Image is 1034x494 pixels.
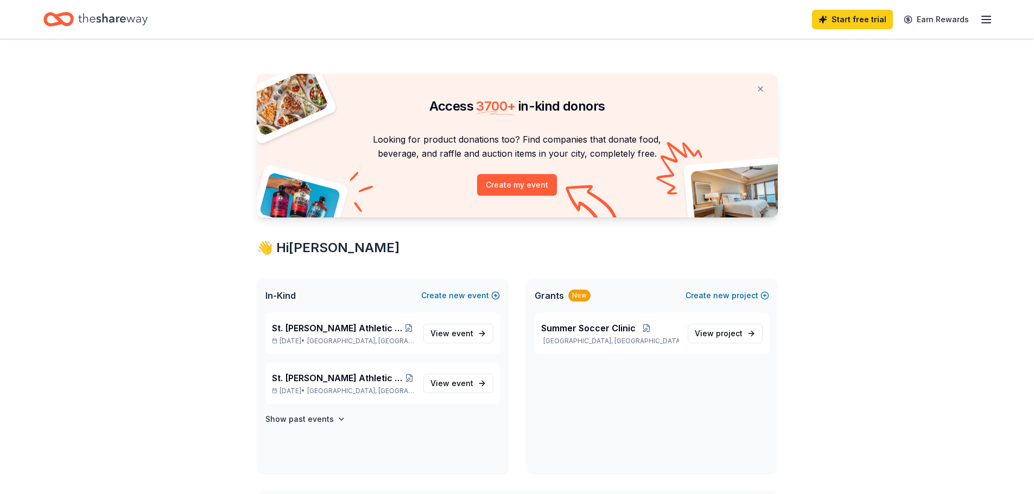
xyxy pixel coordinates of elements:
span: new [449,289,465,302]
a: View event [423,374,493,393]
span: project [716,329,743,338]
div: 👋 Hi [PERSON_NAME] [257,239,778,256]
a: Home [43,7,148,32]
button: Createnewproject [686,289,769,302]
a: View project [688,324,763,343]
span: event [452,329,473,338]
span: [GEOGRAPHIC_DATA], [GEOGRAPHIC_DATA] [307,387,414,395]
img: Curvy arrow [566,185,620,226]
p: [DATE] • [272,387,415,395]
button: Show past events [265,413,346,426]
span: View [695,327,743,340]
span: [GEOGRAPHIC_DATA], [GEOGRAPHIC_DATA] [307,337,414,345]
p: [DATE] • [272,337,415,345]
span: Access in-kind donors [429,98,605,114]
span: St. [PERSON_NAME] Athletic Association - Annual Golf Tournament [272,371,405,384]
p: [GEOGRAPHIC_DATA], [GEOGRAPHIC_DATA] [541,337,679,345]
span: View [430,377,473,390]
span: In-Kind [265,289,296,302]
img: Pizza [244,67,329,137]
span: St. [PERSON_NAME] Athletic Association - Annual Bull Roast [272,322,404,335]
span: Grants [535,289,564,302]
div: New [568,290,591,301]
a: View event [423,324,493,343]
a: Earn Rewards [897,10,975,29]
p: Looking for product donations too? Find companies that donate food, beverage, and raffle and auct... [270,132,765,161]
button: Createnewevent [421,289,500,302]
a: Start free trial [812,10,893,29]
span: new [713,289,729,302]
h4: Show past events [265,413,334,426]
span: event [452,378,473,388]
button: Create my event [477,174,557,196]
span: 3700 + [476,98,515,114]
span: Summer Soccer Clinic [541,322,636,335]
span: View [430,327,473,340]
